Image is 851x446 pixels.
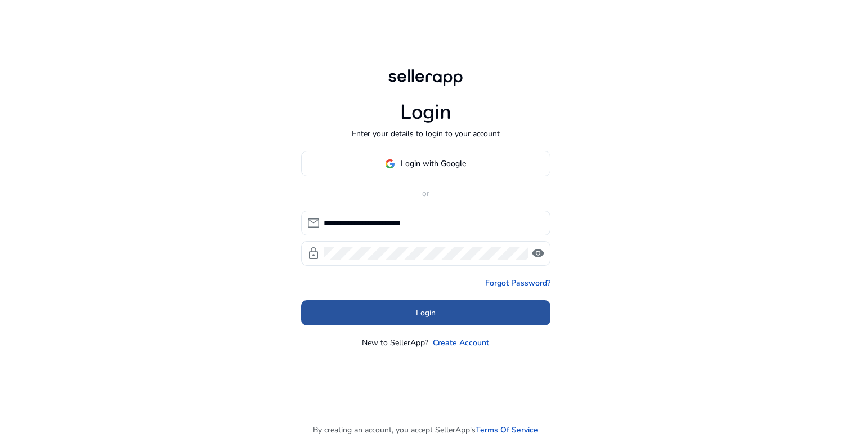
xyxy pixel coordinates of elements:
[401,158,466,170] span: Login with Google
[307,247,320,260] span: lock
[433,337,489,349] a: Create Account
[400,100,451,124] h1: Login
[352,128,500,140] p: Enter your details to login to your account
[301,151,550,176] button: Login with Google
[531,247,545,260] span: visibility
[307,216,320,230] span: mail
[362,337,428,349] p: New to SellerApp?
[385,159,395,169] img: google-logo.svg
[476,424,538,436] a: Terms Of Service
[416,307,436,319] span: Login
[301,300,550,325] button: Login
[485,277,550,289] a: Forgot Password?
[301,188,550,199] p: or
